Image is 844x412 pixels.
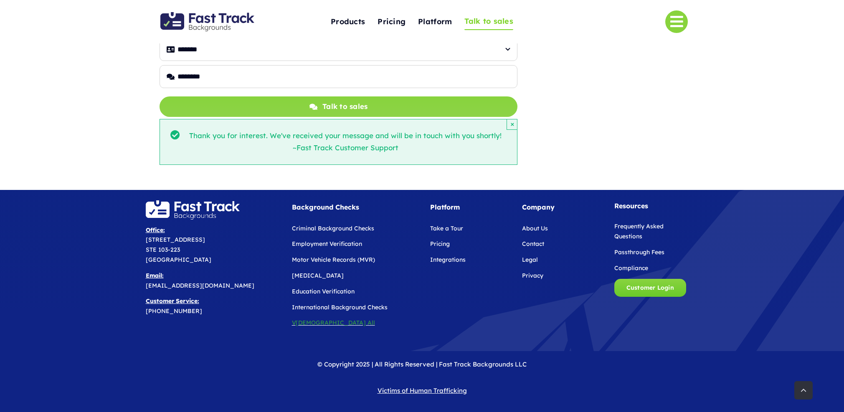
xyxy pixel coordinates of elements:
a: Privacy [522,272,543,279]
u: Office: [146,226,165,234]
a: V[DEMOGRAPHIC_DATA] All [292,319,375,326]
a: Customer Login [614,279,686,297]
span: © Copyright 2025 | All Rights Reserved | Fast Track Backgrounds LLC [317,360,527,368]
a: Link to # [665,10,688,33]
strong: Company [522,203,555,211]
a: Pricing [378,13,406,31]
strong: Resources [614,202,648,210]
a: Pricing [430,240,450,248]
a: International Background Checks [292,303,388,311]
a: Platform [418,13,452,31]
img: Fast Track Backgrounds Logo [160,12,254,31]
span: Customer Login [626,284,674,291]
a: Fast Track Backgrounds Logo [160,11,254,20]
a: Motor Vehicle Records (MVR) [292,256,375,263]
span: Products [331,15,365,28]
span: Platform [418,15,452,28]
b: Customer Service: [146,297,199,305]
a: Legal [522,256,538,263]
a: Contact [522,240,544,248]
a: Integrations [430,256,466,263]
nav: One Page [289,1,555,43]
strong: Platform [430,203,460,211]
span: [PHONE_NUMBER] [146,307,202,315]
a: [MEDICAL_DATA] [292,272,344,279]
a: Take a Tour [430,225,463,232]
button: Close [507,119,517,130]
span: Pricing [378,15,406,28]
a: Frequently Asked Questions [614,222,664,240]
strong: Background Checks [292,203,359,211]
a: Employment Verification [292,240,362,248]
span: V [292,319,296,326]
b: Email: [146,272,164,279]
a: Education Verification [292,288,355,295]
a: Passthrough Fees [614,248,664,256]
span: [EMAIL_ADDRESS][DOMAIN_NAME] [146,282,254,289]
button: Talk to sales [160,96,517,117]
span: Talk to sales [464,15,513,28]
a: Compliance [614,264,648,272]
a: Victims of Human Trafficking [378,387,467,394]
span: Talk to sales [322,101,368,113]
a: Criminal Background Checks [292,225,374,232]
a: About Us [522,225,548,232]
a: Talk to sales [464,13,513,30]
a: FastTrackLogo-Reverse@2x [146,200,240,208]
span: Thank you for interest. We've received your message and will be in touch with you shortly! ~Fast ... [184,130,507,154]
span: [STREET_ADDRESS] STE 103-223 [GEOGRAPHIC_DATA] [146,226,211,263]
span: [DEMOGRAPHIC_DATA] All [296,319,375,326]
